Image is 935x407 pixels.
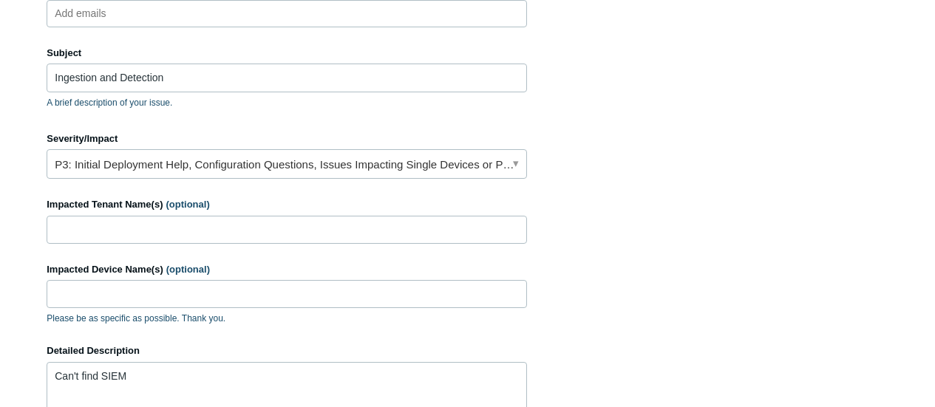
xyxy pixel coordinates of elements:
[47,343,527,358] label: Detailed Description
[166,199,210,210] span: (optional)
[47,312,527,325] p: Please be as specific as possible. Thank you.
[166,264,210,275] span: (optional)
[47,262,527,277] label: Impacted Device Name(s)
[50,2,137,24] input: Add emails
[47,197,527,212] label: Impacted Tenant Name(s)
[47,46,527,61] label: Subject
[47,149,527,179] a: P3: Initial Deployment Help, Configuration Questions, Issues Impacting Single Devices or Past Out...
[47,131,527,146] label: Severity/Impact
[47,96,527,109] p: A brief description of your issue.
